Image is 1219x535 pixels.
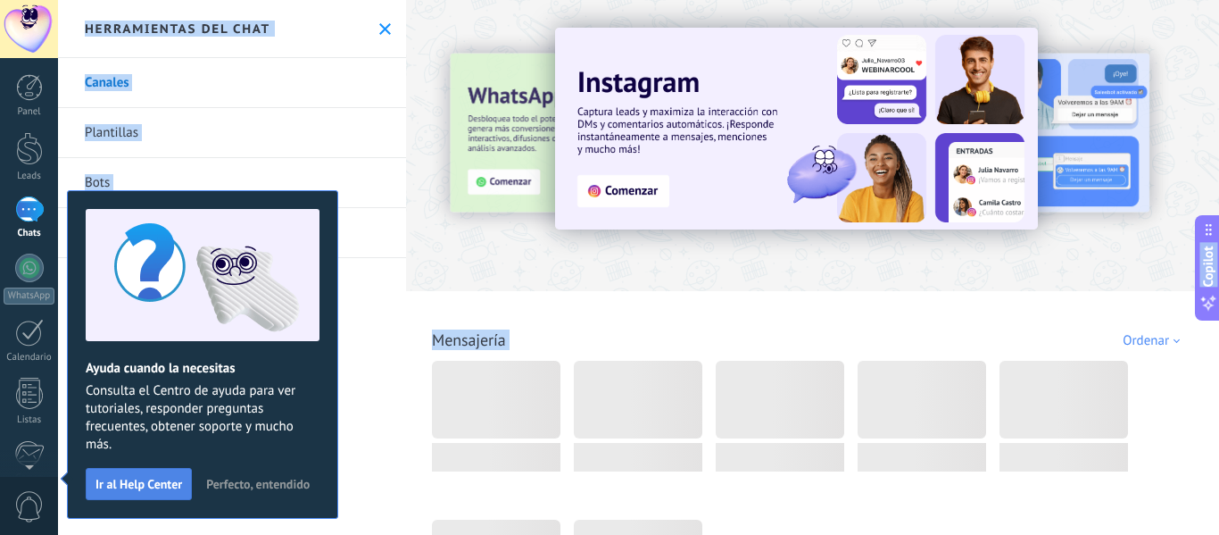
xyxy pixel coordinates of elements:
button: Ir al Help Center [86,468,192,500]
a: Plantillas [58,108,406,158]
span: Copilot [1199,246,1217,287]
div: Chats [4,228,55,239]
div: Calendario [4,352,55,364]
span: Consulta el Centro de ayuda para ver tutoriales, responder preguntas frecuentes, obtener soporte ... [86,382,319,454]
a: Canales [58,58,406,108]
a: Bots [58,158,406,208]
img: Slide 1 [555,28,1038,230]
div: Listas [4,414,55,426]
span: Perfecto, entendido [206,478,310,490]
h2: Ayuda cuando la necesitas [86,360,319,377]
div: Panel [4,106,55,118]
div: Leads [4,171,55,182]
div: WhatsApp [4,288,54,305]
h2: Herramientas del chat [85,21,270,37]
div: Ordenar [1123,332,1186,349]
button: Perfecto, entendido [198,471,318,497]
span: Ir al Help Center [95,478,182,490]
